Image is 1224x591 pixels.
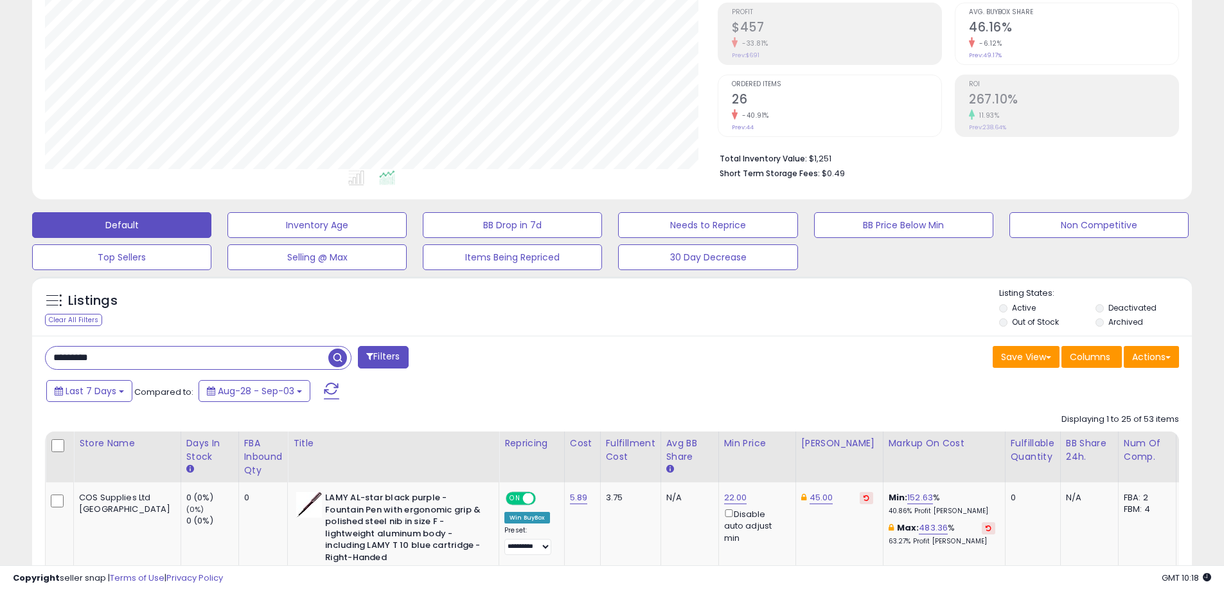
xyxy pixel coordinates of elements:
label: Archived [1108,316,1143,327]
button: Top Sellers [32,244,211,270]
button: 30 Day Decrease [618,244,797,270]
span: Ordered Items [732,81,941,88]
div: [PERSON_NAME] [801,437,878,450]
p: 63.27% Profit [PERSON_NAME] [889,537,995,546]
small: 11.93% [975,111,999,120]
h2: $457 [732,20,941,37]
label: Deactivated [1108,302,1157,313]
div: % [889,492,995,516]
div: FBA inbound Qty [244,437,283,477]
button: Columns [1061,346,1122,368]
div: Min Price [724,437,790,450]
span: ON [507,493,523,504]
span: 2025-09-11 10:18 GMT [1162,572,1211,584]
b: Short Term Storage Fees: [720,168,820,179]
div: BB Share 24h. [1066,437,1113,464]
button: Save View [993,346,1060,368]
div: Displaying 1 to 25 of 53 items [1061,414,1179,426]
h2: 26 [732,92,941,109]
label: Active [1012,302,1036,313]
div: N/A [1066,492,1108,504]
strong: Copyright [13,572,60,584]
span: OFF [534,493,554,504]
label: Out of Stock [1012,316,1059,327]
div: N/A [666,492,709,504]
span: Last 7 Days [66,385,116,397]
div: 0 (0%) [186,515,238,527]
div: Store Name [79,437,175,450]
button: Non Competitive [1009,212,1189,238]
small: Prev: 238.64% [969,123,1006,131]
button: Aug-28 - Sep-03 [199,380,310,402]
small: -6.12% [975,39,1002,48]
div: 0 [1011,492,1051,504]
span: Avg. Buybox Share [969,9,1178,16]
div: seller snap | | [13,572,223,585]
span: Columns [1070,350,1110,363]
p: Listing States: [999,287,1192,300]
button: Filters [358,346,408,368]
div: Avg BB Share [666,437,713,464]
div: FBM: 4 [1124,504,1166,515]
div: COS Supplies Ltd [GEOGRAPHIC_DATA] [79,492,171,515]
small: (0%) [186,504,204,514]
div: Title [293,437,493,450]
div: 3.75 [606,492,651,504]
small: Avg BB Share. [666,464,674,475]
b: Min: [889,491,908,504]
div: Clear All Filters [45,314,102,326]
button: Inventory Age [227,212,407,238]
a: 152.63 [907,491,933,504]
div: Repricing [504,437,559,450]
div: Fulfillable Quantity [1011,437,1055,464]
small: Prev: $691 [732,51,759,59]
button: Last 7 Days [46,380,132,402]
span: ROI [969,81,1178,88]
span: Aug-28 - Sep-03 [218,385,294,397]
a: 22.00 [724,491,747,504]
button: Actions [1124,346,1179,368]
small: Prev: 49.17% [969,51,1002,59]
button: BB Price Below Min [814,212,993,238]
div: Fulfillment Cost [606,437,655,464]
th: The percentage added to the cost of goods (COGS) that forms the calculator for Min & Max prices. [883,432,1005,482]
b: Total Inventory Value: [720,153,807,164]
button: BB Drop in 7d [423,212,602,238]
button: Items Being Repriced [423,244,602,270]
div: Disable auto adjust min [724,507,786,544]
small: -33.81% [738,39,768,48]
button: Default [32,212,211,238]
div: FBA: 2 [1124,492,1166,504]
a: 483.36 [919,522,948,534]
a: Terms of Use [110,572,164,584]
div: Markup on Cost [889,437,1000,450]
a: 5.89 [570,491,588,504]
span: $0.49 [822,167,845,179]
div: Days In Stock [186,437,233,464]
div: Cost [570,437,595,450]
button: Selling @ Max [227,244,407,270]
small: -40.91% [738,111,769,120]
div: 0 [244,492,278,504]
span: Compared to: [134,386,193,398]
a: 45.00 [810,491,833,504]
div: 0 (0%) [186,492,238,504]
h2: 46.16% [969,20,1178,37]
div: % [889,522,995,546]
b: LAMY AL-star black purple - Fountain Pen with ergonomic grip & polished steel nib in size F - lig... [325,492,481,567]
small: Prev: 44 [732,123,754,131]
a: Privacy Policy [166,572,223,584]
div: Preset: [504,526,554,555]
button: Needs to Reprice [618,212,797,238]
h2: 267.10% [969,92,1178,109]
span: Profit [732,9,941,16]
small: Days In Stock. [186,464,194,475]
div: Num of Comp. [1124,437,1171,464]
h5: Listings [68,292,118,310]
li: $1,251 [720,150,1169,165]
p: 40.86% Profit [PERSON_NAME] [889,507,995,516]
div: Win BuyBox [504,512,550,523]
b: Max: [897,522,919,534]
img: 31-uInuNjxL._SL40_.jpg [296,492,322,518]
